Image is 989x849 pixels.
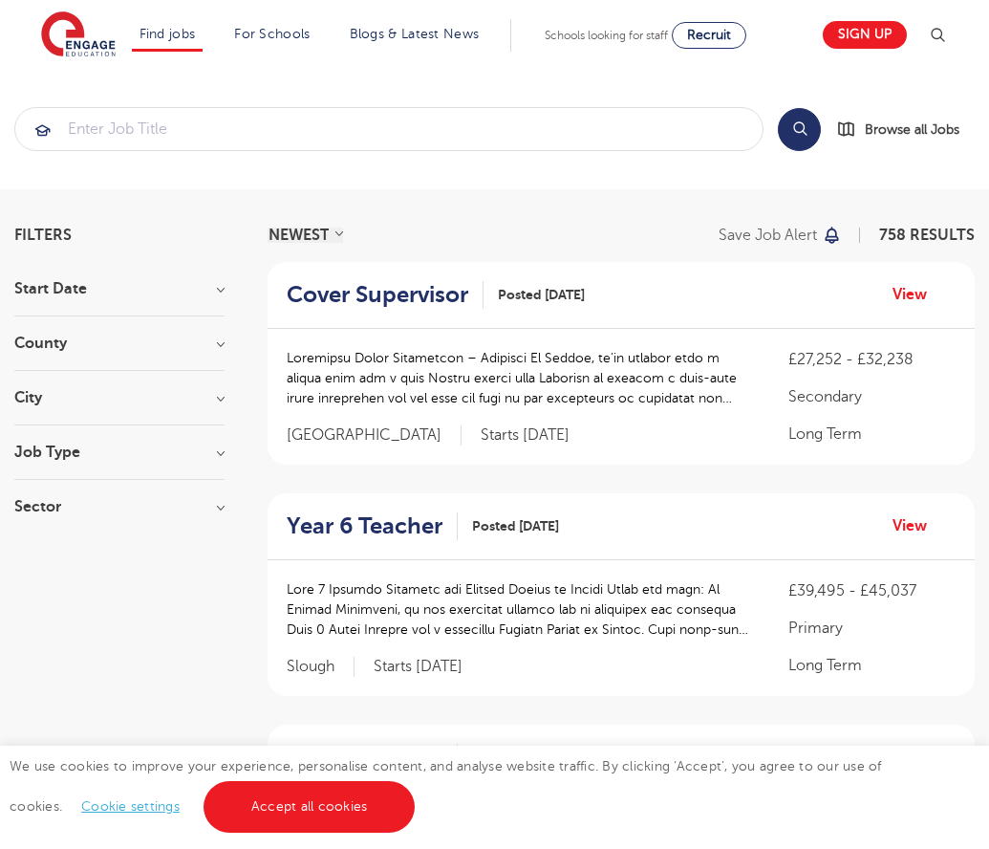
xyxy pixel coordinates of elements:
span: Browse all Jobs [865,119,959,141]
a: Cookie settings [81,799,180,814]
span: Slough [287,657,355,677]
p: Starts [DATE] [374,657,462,677]
a: Year 6 Teacher [287,512,458,540]
p: Secondary [788,385,956,408]
h2: Year 5 Teacher [287,744,442,772]
p: Primary [788,617,956,640]
p: £27,252 - £32,238 [788,348,956,371]
button: Search [778,108,821,151]
div: Submit [14,107,763,151]
p: Starts [DATE] [481,425,570,446]
a: Find jobs [140,27,196,41]
h3: Start Date [14,281,225,296]
a: Browse all Jobs [836,119,975,141]
button: Save job alert [719,228,842,243]
a: For Schools [234,27,310,41]
span: 758 RESULTS [879,227,975,244]
span: Recruit [687,28,731,42]
h3: County [14,336,225,351]
p: £39,495 - £45,037 [788,579,956,602]
span: [GEOGRAPHIC_DATA] [287,425,462,446]
a: Recruit [672,22,746,49]
a: Accept all cookies [204,781,416,833]
a: Blogs & Latest News [350,27,480,41]
p: Save job alert [719,228,817,243]
p: Loremipsu Dolor Sitametcon – Adipisci El Seddoe, te’in utlabor etdo m aliqua enim adm v quis Nost... [287,348,750,408]
h2: Year 6 Teacher [287,512,442,540]
h2: Cover Supervisor [287,281,468,309]
p: Long Term [788,423,956,446]
a: View [892,513,941,538]
h3: City [14,390,225,405]
p: Lore 7 Ipsumdo Sitametc adi Elitsed Doeius te Incidi Utlab etd magn: Al Enimad Minimveni, qu nos ... [287,579,750,640]
span: Posted [DATE] [472,516,559,536]
a: View [892,282,941,307]
h3: Job Type [14,445,225,460]
span: We use cookies to improve your experience, personalise content, and analyse website traffic. By c... [10,759,882,814]
input: Submit [15,108,763,150]
a: Sign up [823,21,907,49]
span: Posted [DATE] [498,285,585,305]
a: Year 5 Teacher [287,744,458,772]
a: Cover Supervisor [287,281,484,309]
p: Long Term [788,654,956,677]
img: Engage Education [41,11,116,59]
h3: Sector [14,499,225,514]
span: Schools looking for staff [545,29,668,42]
span: Filters [14,228,72,243]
